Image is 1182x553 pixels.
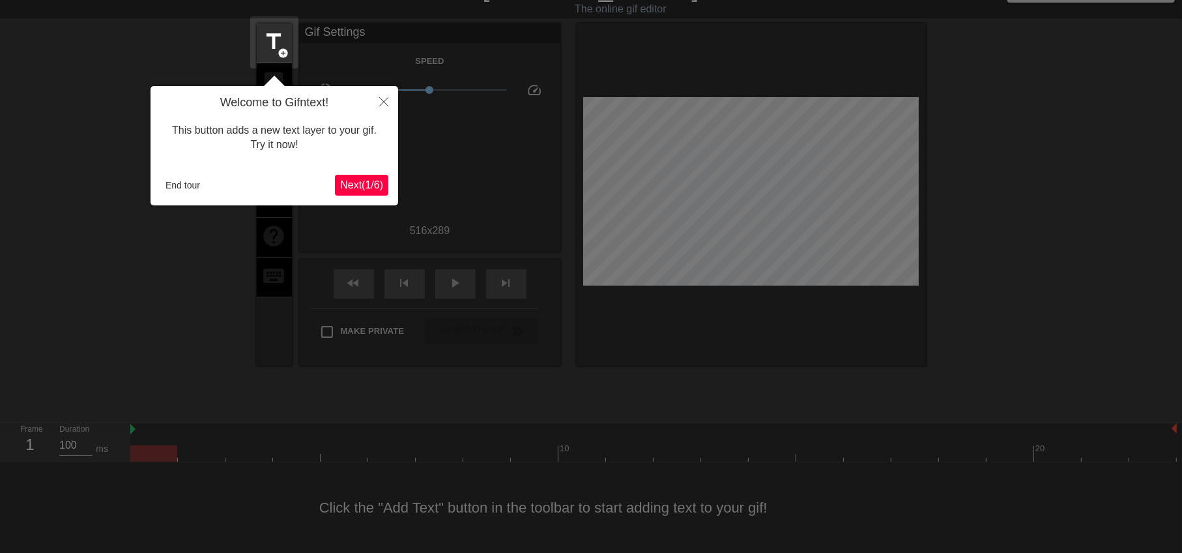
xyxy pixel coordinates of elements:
[340,179,383,190] span: Next ( 1 / 6 )
[160,96,388,110] h4: Welcome to Gifntext!
[369,86,398,116] button: Close
[160,175,205,195] button: End tour
[335,175,388,196] button: Next
[160,110,388,166] div: This button adds a new text layer to your gif. Try it now!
